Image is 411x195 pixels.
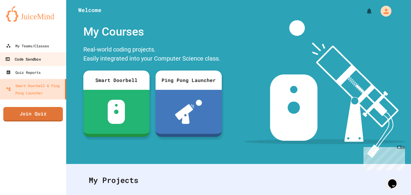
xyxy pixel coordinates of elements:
div: My Teams/Classes [6,42,49,49]
iframe: chat widget [361,145,405,170]
img: logo-orange.svg [6,6,60,22]
img: ppl-with-ball.png [175,100,202,124]
div: My Account [374,4,393,18]
div: Chat with us now!Close [2,2,42,38]
div: Quiz Reports [6,69,41,76]
div: Smart Doorbell [83,71,150,90]
div: Ping Pong Launcher [156,71,222,90]
div: My Courses [80,20,225,43]
iframe: chat widget [386,171,405,189]
a: Join Quiz [3,107,63,121]
div: My Notifications [354,6,374,16]
img: sdb-white.svg [108,100,125,124]
div: My Projects [83,168,394,192]
img: banner-image-my-projects.png [244,20,405,158]
div: Code Sandbox [5,55,41,63]
div: Real-world coding projects. Easily integrated into your Computer Science class. [80,43,225,66]
div: Smart Doorbell & Ping Pong Launcher [6,82,63,96]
